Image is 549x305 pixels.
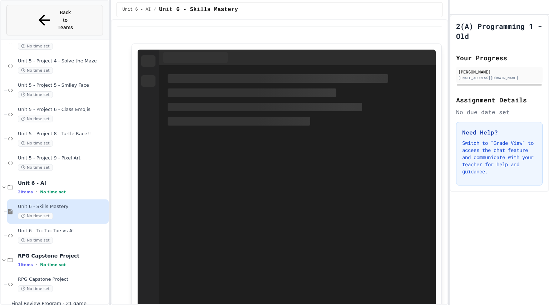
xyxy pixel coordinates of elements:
h1: 2(A) Programming 1 - Old [456,21,543,41]
span: • [36,262,37,268]
h2: Assignment Details [456,95,543,105]
p: Switch to "Grade View" to access the chat feature and communicate with your teacher for help and ... [462,139,536,175]
span: No time set [40,263,66,267]
span: Unit 6 - Tic Tac Toe vs AI [18,228,107,234]
span: No time set [18,43,53,50]
div: [PERSON_NAME] [458,68,540,75]
h2: Your Progress [456,53,543,63]
h3: Need Help? [462,128,536,137]
span: No time set [18,213,53,219]
span: No time set [18,67,53,74]
span: Unit 5 - Project 9 - Pixel Art [18,155,107,161]
div: [EMAIL_ADDRESS][DOMAIN_NAME] [458,75,540,81]
span: No time set [18,116,53,122]
span: Unit 6 - AI [123,7,151,12]
span: Unit 6 - Skills Mastery [159,5,238,14]
span: No time set [18,91,53,98]
span: • [36,189,37,195]
button: Back to Teams [6,5,103,35]
span: No time set [18,285,53,292]
span: Unit 5 - Project 8 - Turtle Race!! [18,131,107,137]
span: No time set [18,140,53,147]
span: 1 items [18,263,33,267]
span: No time set [18,237,53,244]
span: Back to Teams [57,9,74,31]
span: No time set [18,164,53,171]
div: No due date set [456,108,543,116]
span: / [154,7,156,12]
span: RPG Capstone Project [18,276,107,283]
span: Unit 6 - Skills Mastery [18,204,107,210]
span: 2 items [18,190,33,194]
span: RPG Capstone Project [18,253,107,259]
span: Unit 5 - Project 6 - Class Emojis [18,107,107,113]
span: Unit 5 - Project 5 - Smiley Face [18,82,107,88]
span: Unit 6 - AI [18,180,107,186]
span: No time set [40,190,66,194]
span: Unit 5 - Project 4 - Solve the Maze [18,58,107,64]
